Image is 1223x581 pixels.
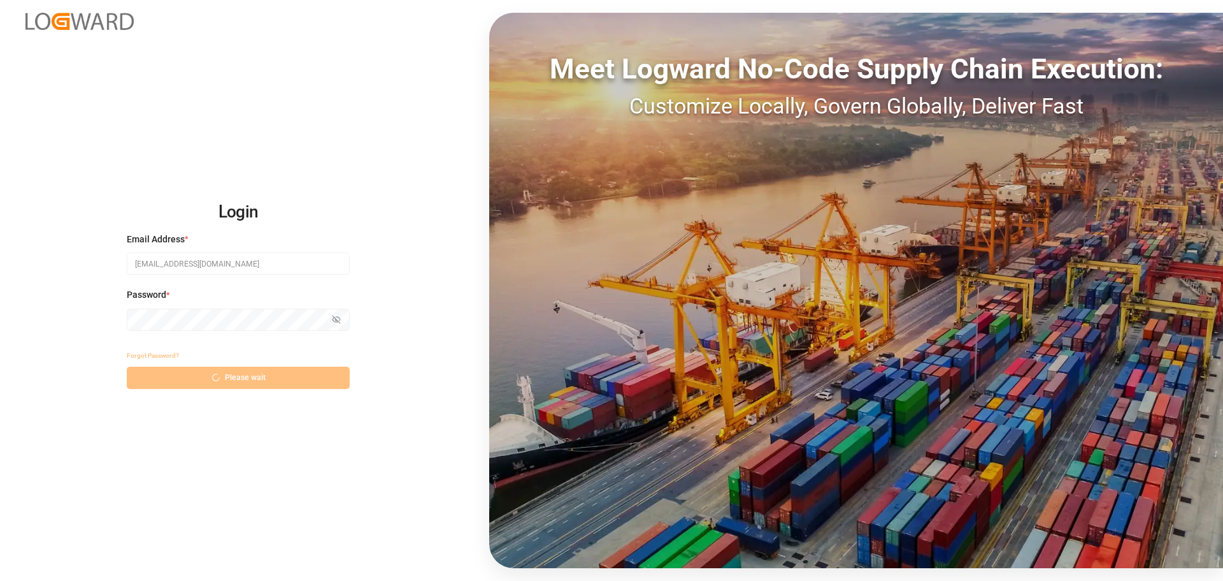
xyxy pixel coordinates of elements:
img: Logward_new_orange.png [25,13,134,30]
input: Enter your email [127,253,350,275]
div: Customize Locally, Govern Globally, Deliver Fast [489,90,1223,122]
div: Meet Logward No-Code Supply Chain Execution: [489,48,1223,90]
h2: Login [127,192,350,233]
span: Email Address [127,233,185,246]
span: Password [127,288,166,302]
